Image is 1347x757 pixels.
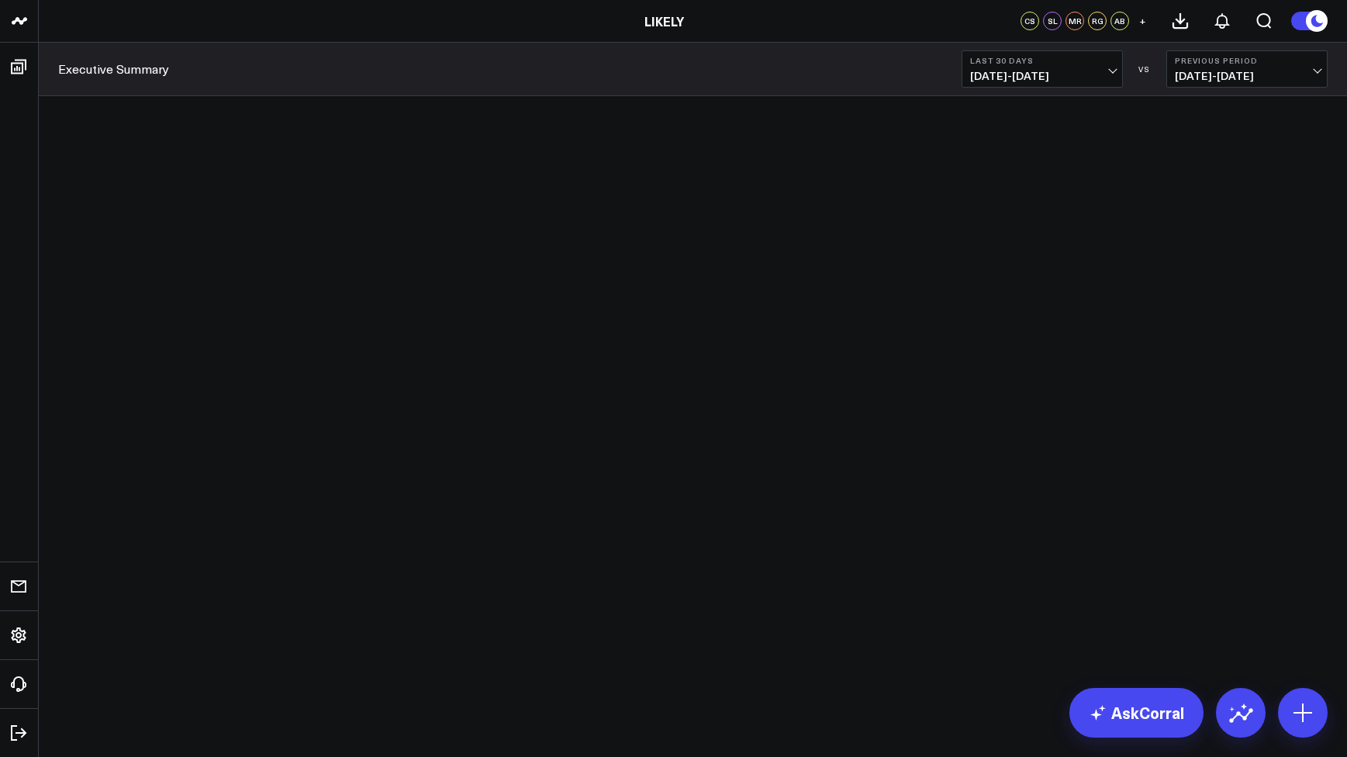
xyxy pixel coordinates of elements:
a: Executive Summary [58,60,169,78]
div: MR [1066,12,1084,30]
button: Previous Period[DATE]-[DATE] [1166,50,1328,88]
span: [DATE] - [DATE] [970,70,1114,82]
a: AskCorral [1069,688,1204,738]
b: Previous Period [1175,56,1319,65]
div: AB [1110,12,1129,30]
button: + [1133,12,1152,30]
div: RG [1088,12,1107,30]
span: + [1139,16,1146,26]
div: CS [1021,12,1039,30]
div: VS [1131,64,1159,74]
span: [DATE] - [DATE] [1175,70,1319,82]
button: Last 30 Days[DATE]-[DATE] [962,50,1123,88]
b: Last 30 Days [970,56,1114,65]
div: SL [1043,12,1062,30]
a: LIKELY [644,12,684,29]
